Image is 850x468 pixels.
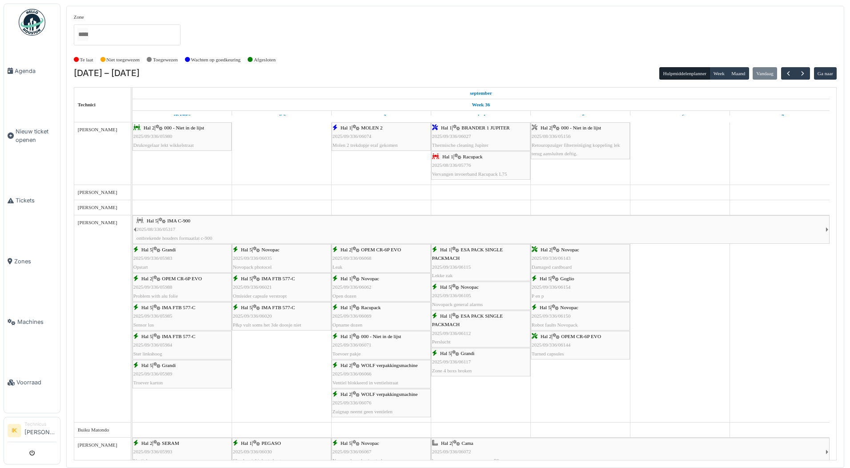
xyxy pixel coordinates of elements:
[561,247,579,252] span: Novopac
[133,133,172,139] span: 2025/09/336/05980
[432,283,529,309] div: |
[532,332,629,358] div: |
[532,303,629,329] div: |
[233,246,330,271] div: |
[4,231,60,291] a: Zones
[333,124,430,149] div: |
[133,458,148,463] span: Ventiel
[341,363,352,368] span: Hal 2
[233,274,330,300] div: |
[474,111,488,122] a: 4 september 2025
[432,458,499,463] span: koppen cama aanpassen voor x50
[233,284,272,290] span: 2025/09/336/06021
[781,67,796,80] button: Vorige
[432,264,471,270] span: 2025/09/336/06115
[133,322,154,327] span: Sensor los
[532,284,571,290] span: 2025/09/336/06154
[136,235,212,241] span: ontbrekende houders formaatlat c-900
[333,142,398,148] span: Molen 2 trekdopje eraf gekomen
[432,142,489,148] span: Thermische cleaning Jupiter
[532,293,544,299] span: P en p
[532,142,620,156] span: Retouropzuiger filterreiniging koppeling lek terug aansluiten deftig.
[191,56,241,64] label: Wachten op goedkeuring
[341,334,352,339] span: Hal 1
[78,190,117,195] span: [PERSON_NAME]
[233,439,330,465] div: |
[254,56,276,64] label: Afgesloten
[333,303,430,329] div: |
[133,303,231,329] div: |
[233,313,272,319] span: 2025/09/336/06020
[133,449,172,454] span: 2025/09/336/05993
[432,133,471,139] span: 2025/09/336/06027
[432,368,472,373] span: Zone 4 boxs broken
[461,351,474,356] span: Grandi
[16,196,56,205] span: Tickets
[540,276,551,281] span: Hal 5
[532,133,571,139] span: 2025/08/336/05156
[233,293,287,299] span: Omleider capsule verstropt
[361,391,417,397] span: WOLF verpakkingsmachine
[167,218,190,223] span: IMA C-900
[78,102,96,107] span: Technici
[795,67,810,80] button: Volgende
[333,313,372,319] span: 2025/09/336/06069
[133,439,231,465] div: |
[432,124,529,149] div: |
[432,162,471,168] span: 2025/08/336/05776
[147,218,158,223] span: Hal 5
[133,351,162,356] span: Ster linkshoog
[432,273,453,278] span: Lekke zak
[16,378,56,387] span: Voorraad
[133,274,231,300] div: |
[441,125,452,130] span: Hal 1
[162,305,195,310] span: IMA FTB 577-C
[4,170,60,231] a: Tickets
[659,67,710,80] button: Hulpmiddelenplanner
[8,424,21,437] li: IK
[261,440,281,446] span: PEGASO
[333,449,372,454] span: 2025/09/336/06067
[24,421,56,440] li: [PERSON_NAME]
[561,334,601,339] span: OPEM CR-6P EVO
[361,125,382,130] span: MOLEN 2
[532,246,629,271] div: |
[133,284,172,290] span: 2025/09/336/05988
[162,247,176,252] span: Grandi
[361,440,379,446] span: Novopac
[333,264,342,270] span: Leak
[674,111,686,122] a: 6 september 2025
[4,40,60,101] a: Agenda
[233,303,330,329] div: |
[432,313,503,327] span: ESA PACK SINGLE PACKMACH
[432,246,529,280] div: |
[432,349,529,375] div: |
[141,305,152,310] span: Hal 5
[728,67,749,80] button: Maand
[133,380,163,385] span: Troever karton
[333,274,430,300] div: |
[4,352,60,413] a: Voorraad
[78,220,117,225] span: [PERSON_NAME]
[16,127,56,144] span: Nieuw ticket openen
[78,205,117,210] span: [PERSON_NAME]
[440,313,451,319] span: Hal 1
[133,255,172,261] span: 2025/09/336/05983
[233,458,281,463] span: Checkweighinhg te laag
[333,293,357,299] span: Open dozen
[374,111,389,122] a: 3 september 2025
[333,361,430,387] div: |
[333,409,393,414] span: Zuignap neemt geen ventielen
[333,284,372,290] span: 2025/09/336/06062
[432,339,451,344] span: Perslucht
[441,440,452,446] span: Hal 2
[341,276,352,281] span: Hal 1
[541,247,552,252] span: Hal 2
[15,67,56,75] span: Agenda
[333,322,362,327] span: Opname dozen
[141,363,152,368] span: Hal 5
[432,293,471,298] span: 2025/09/336/06105
[442,154,453,159] span: Hal 1
[162,363,176,368] span: Grandi
[144,125,155,130] span: Hal 2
